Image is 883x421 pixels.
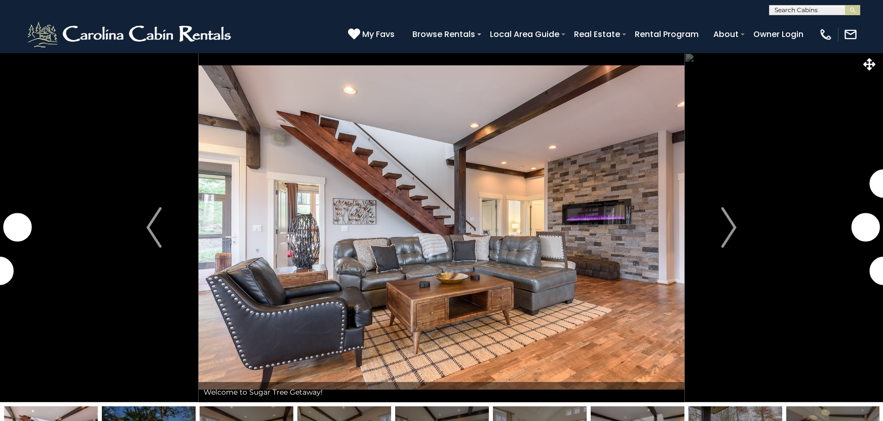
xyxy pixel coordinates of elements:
button: Next [684,53,774,402]
span: My Favs [362,28,395,41]
a: Real Estate [569,25,625,43]
a: Browse Rentals [407,25,480,43]
a: Owner Login [748,25,809,43]
a: About [708,25,744,43]
img: White-1-2.png [25,19,236,50]
img: mail-regular-white.png [843,27,858,42]
img: arrow [721,207,737,248]
img: arrow [146,207,162,248]
img: phone-regular-white.png [819,27,833,42]
a: Local Area Guide [485,25,564,43]
a: My Favs [348,28,397,41]
div: Welcome to Sugar Tree Getaway! [199,382,684,402]
button: Previous [109,53,199,402]
a: Rental Program [630,25,704,43]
